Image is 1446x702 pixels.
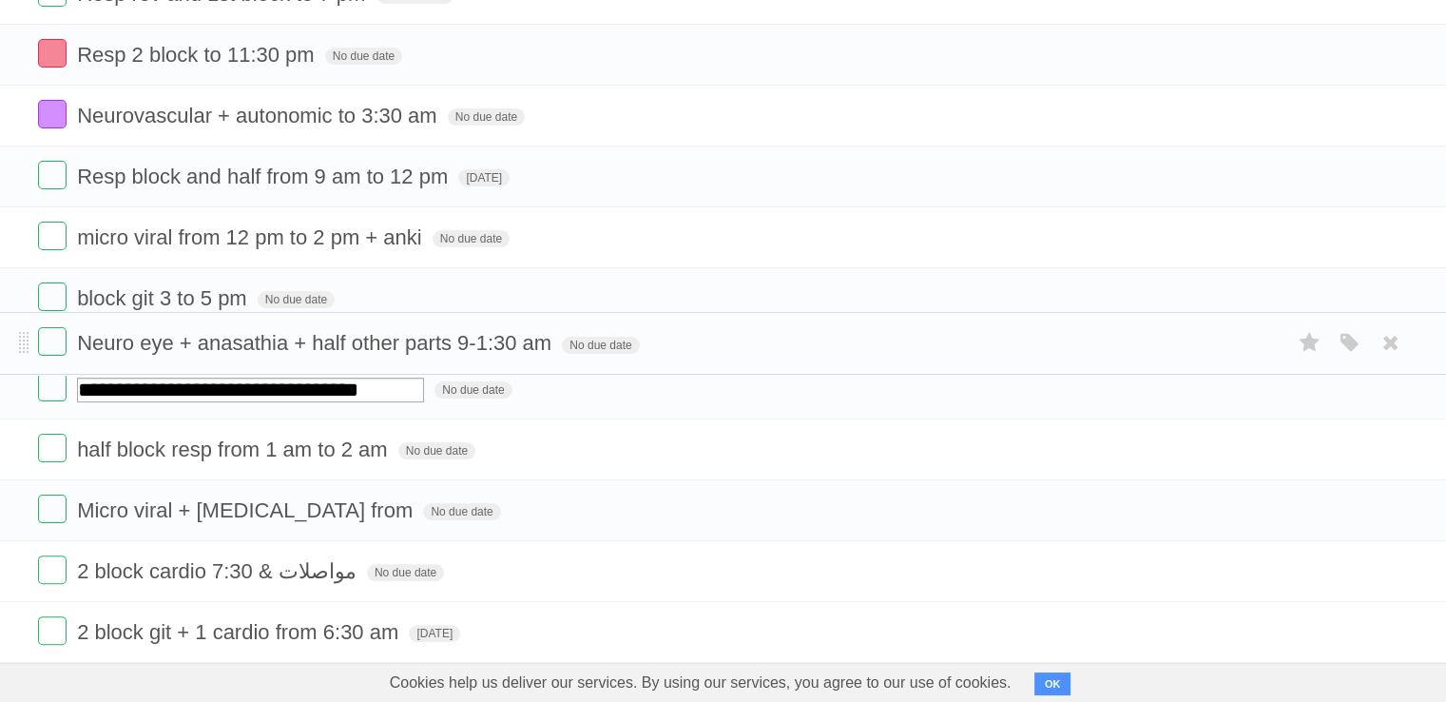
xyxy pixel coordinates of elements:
[77,331,556,355] span: Neuro eye + anasathia + half other parts 9-1:30 am
[1034,673,1071,695] button: OK
[77,286,252,310] span: block git 3 to 5 pm
[38,283,67,311] label: Done
[38,556,67,584] label: Done
[562,337,639,354] span: No due date
[77,43,318,67] span: Resp 2 block to 11:30 pm
[398,442,475,459] span: No due date
[423,503,500,520] span: No due date
[38,373,67,401] label: Done
[77,620,403,644] span: 2 block git + 1 cardio from 6:30 am
[77,498,417,522] span: Micro viral + [MEDICAL_DATA] from
[38,616,67,645] label: Done
[38,222,67,250] label: Done
[38,495,67,523] label: Done
[38,161,67,189] label: Done
[38,327,67,356] label: Done
[258,291,335,308] span: No due date
[433,230,510,247] span: No due date
[367,564,444,581] span: No due date
[77,165,453,188] span: Resp block and half from 9 am to 12 pm
[77,438,392,461] span: half block resp from 1 am to 2 am
[409,625,460,642] span: [DATE]
[325,48,402,65] span: No due date
[77,104,441,127] span: Neurovascular + autonomic to 3:30 am
[38,434,67,462] label: Done
[371,664,1031,702] span: Cookies help us deliver our services. By using our services, you agree to our use of cookies.
[77,225,427,249] span: micro viral from 12 pm to 2 pm + anki
[448,108,525,126] span: No due date
[1292,327,1328,359] label: Star task
[77,559,361,583] span: 2 block cardio 7:30 & مواصلات
[38,39,67,68] label: Done
[38,100,67,128] label: Done
[434,381,511,399] span: No due date
[458,169,510,186] span: [DATE]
